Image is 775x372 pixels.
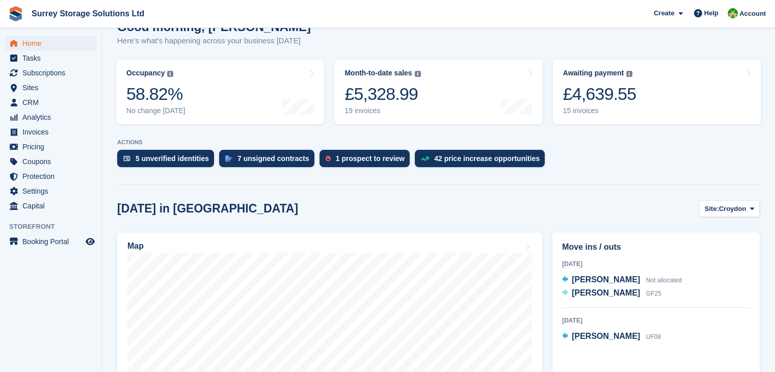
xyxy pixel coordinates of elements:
span: Protection [22,169,84,183]
span: Subscriptions [22,66,84,80]
span: Coupons [22,154,84,169]
a: menu [5,81,96,95]
a: Preview store [84,235,96,248]
span: GF25 [646,290,661,297]
a: Occupancy 58.82% No change [DATE] [116,60,324,124]
a: menu [5,184,96,198]
div: No change [DATE] [126,107,185,115]
a: menu [5,66,96,80]
h2: Move ins / outs [562,241,750,253]
span: CRM [22,95,84,110]
a: Awaiting payment £4,639.55 15 invoices [553,60,761,124]
a: 7 unsigned contracts [219,150,319,172]
img: icon-info-grey-7440780725fd019a000dd9b08b2336e03edf1995a4989e88bcd33f0948082b44.svg [415,71,421,77]
span: Croydon [719,204,746,214]
a: menu [5,95,96,110]
img: stora-icon-8386f47178a22dfd0bd8f6a31ec36ba5ce8667c1dd55bd0f319d3a0aa187defe.svg [8,6,23,21]
div: 1 prospect to review [336,154,405,163]
div: 58.82% [126,84,185,104]
a: [PERSON_NAME] GF25 [562,287,661,300]
a: menu [5,125,96,139]
span: Analytics [22,110,84,124]
img: verify_identity-adf6edd0f0f0b5bbfe63781bf79b02c33cf7c696d77639b501bdc392416b5a36.svg [123,155,130,162]
span: Not allocated [646,277,682,284]
span: Pricing [22,140,84,154]
div: [DATE] [562,259,750,269]
img: icon-info-grey-7440780725fd019a000dd9b08b2336e03edf1995a4989e88bcd33f0948082b44.svg [167,71,173,77]
span: Booking Portal [22,234,84,249]
a: menu [5,199,96,213]
div: £4,639.55 [563,84,636,104]
a: menu [5,110,96,124]
div: Occupancy [126,69,165,77]
a: 1 prospect to review [319,150,415,172]
div: 15 invoices [563,107,636,115]
img: prospect-51fa495bee0391a8d652442698ab0144808aea92771e9ea1ae160a38d050c398.svg [326,155,331,162]
span: Settings [22,184,84,198]
a: [PERSON_NAME] Not allocated [562,274,682,287]
img: price_increase_opportunities-93ffe204e8149a01c8c9dc8f82e8f89637d9d84a8eef4429ea346261dce0b2c0.svg [421,156,429,161]
h2: [DATE] in [GEOGRAPHIC_DATA] [117,202,298,216]
span: UF08 [646,333,661,340]
button: Site: Croydon [699,200,760,217]
div: £5,328.99 [344,84,420,104]
div: 19 invoices [344,107,420,115]
img: James Harverson [728,8,738,18]
a: menu [5,140,96,154]
span: Site: [705,204,719,214]
a: menu [5,51,96,65]
a: Month-to-date sales £5,328.99 19 invoices [334,60,542,124]
a: menu [5,234,96,249]
span: Storefront [9,222,101,232]
a: [PERSON_NAME] UF08 [562,330,661,343]
a: Surrey Storage Solutions Ltd [28,5,148,22]
span: [PERSON_NAME] [572,332,640,340]
h2: Map [127,242,144,251]
div: 7 unsigned contracts [237,154,309,163]
div: Month-to-date sales [344,69,412,77]
span: [PERSON_NAME] [572,288,640,297]
a: 42 price increase opportunities [415,150,550,172]
div: [DATE] [562,316,750,325]
span: Create [654,8,674,18]
img: contract_signature_icon-13c848040528278c33f63329250d36e43548de30e8caae1d1a13099fd9432cc5.svg [225,155,232,162]
span: Invoices [22,125,84,139]
img: icon-info-grey-7440780725fd019a000dd9b08b2336e03edf1995a4989e88bcd33f0948082b44.svg [626,71,632,77]
span: Sites [22,81,84,95]
span: [PERSON_NAME] [572,275,640,284]
span: Help [704,8,718,18]
p: ACTIONS [117,139,760,146]
span: Account [739,9,766,19]
a: menu [5,154,96,169]
a: 5 unverified identities [117,150,219,172]
a: menu [5,36,96,50]
span: Home [22,36,84,50]
div: 5 unverified identities [136,154,209,163]
div: 42 price increase opportunities [434,154,540,163]
a: menu [5,169,96,183]
span: Tasks [22,51,84,65]
p: Here's what's happening across your business [DATE] [117,35,311,47]
span: Capital [22,199,84,213]
div: Awaiting payment [563,69,624,77]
